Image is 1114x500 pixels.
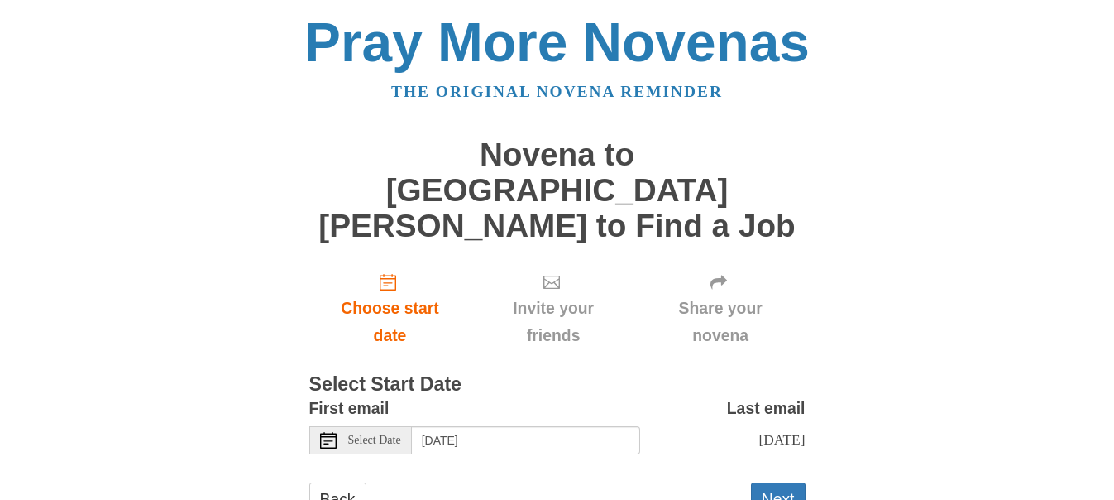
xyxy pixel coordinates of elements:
span: Invite your friends [487,295,619,349]
span: Select Date [348,435,401,446]
h3: Select Start Date [309,374,806,396]
span: [DATE] [758,431,805,448]
span: Choose start date [326,295,455,349]
div: Click "Next" to confirm your start date first. [471,260,635,358]
a: Pray More Novenas [304,12,810,73]
a: The original novena reminder [391,83,723,100]
a: Choose start date [309,260,471,358]
label: Last email [727,395,806,422]
h1: Novena to [GEOGRAPHIC_DATA][PERSON_NAME] to Find a Job [309,137,806,243]
span: Share your novena [653,295,789,349]
label: First email [309,395,390,422]
div: Click "Next" to confirm your start date first. [636,260,806,358]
